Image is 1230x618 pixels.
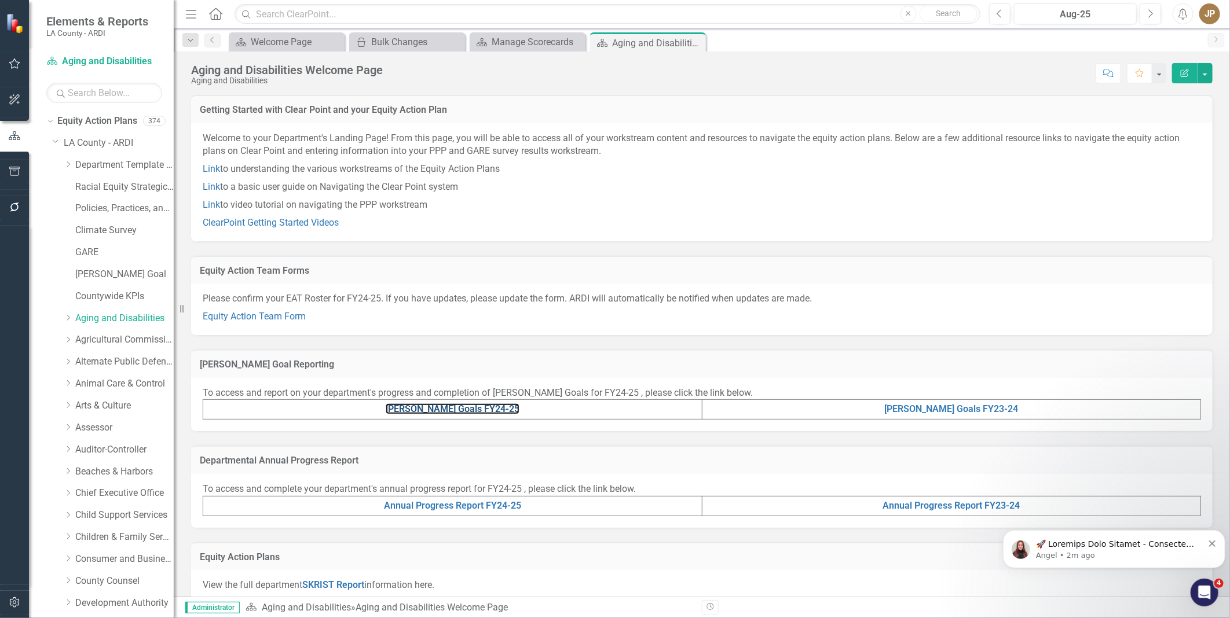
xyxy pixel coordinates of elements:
[200,105,1204,115] h3: Getting Started with Clear Point and your Equity Action Plan
[371,35,462,49] div: Bulk Changes
[998,506,1230,587] iframe: Intercom notifications message
[203,217,339,228] a: ClearPoint Getting Started Videos
[302,579,364,590] a: SKRIST Report
[884,403,1018,414] a: [PERSON_NAME] Goals FY23-24
[75,181,174,194] a: Racial Equity Strategic Plan
[936,9,961,18] span: Search
[75,159,174,172] a: Department Template - ARDI
[75,443,174,457] a: Auditor-Controller
[352,35,462,49] a: Bulk Changes
[232,35,342,49] a: Welcome Page
[200,266,1204,276] h3: Equity Action Team Forms
[75,597,174,610] a: Development Authority
[75,312,174,325] a: Aging and Disabilities
[75,575,174,588] a: County Counsel
[1018,8,1133,21] div: Aug-25
[200,359,1204,370] h3: [PERSON_NAME] Goal Reporting
[191,64,383,76] div: Aging and Disabilities Welcome Page
[38,45,205,55] p: Message from Angel, sent 2m ago
[203,181,220,192] a: Link
[46,55,162,68] a: Aging and Disabilities
[386,403,519,414] a: [PERSON_NAME] Goals FY24-25
[75,268,174,281] a: [PERSON_NAME] Goal
[203,163,220,174] a: Link
[75,509,174,522] a: Child Support Services
[1014,3,1137,24] button: Aug-25
[203,199,220,210] a: Link
[235,4,980,24] input: Search ClearPoint...
[46,83,162,103] input: Search Below...
[203,196,1201,214] p: to video tutorial on navigating the PPP workstream
[492,35,583,49] div: Manage Scorecards
[1214,579,1224,588] span: 4
[203,160,1201,178] p: to understanding the various workstreams of the Equity Action Plans
[203,483,1201,496] p: To access and complete your department's annual progress report for FY24-25 , please click the li...
[356,602,508,613] div: Aging and Disabilities Welcome Page
[262,602,351,613] a: Aging and Disabilities
[251,35,342,49] div: Welcome Page
[185,602,240,613] span: Administrator
[883,500,1020,511] a: Annual Progress Report FY23-24
[211,32,218,41] button: Dismiss notification
[75,553,174,566] a: Consumer and Business Affairs
[75,487,174,500] a: Chief Executive Office
[246,601,693,615] div: »
[143,116,166,126] div: 374
[75,333,174,347] a: Agricultural Commissioner/ Weights & Measures
[75,224,174,237] a: Climate Survey
[473,35,583,49] a: Manage Scorecards
[38,34,203,572] span: 🚀 Loremips Dolo Sitamet - Consecte Adip Elitsed do Eiusm! Te Incid, Utlabor et DolorEmagn'a Enim ...
[75,377,174,391] a: Animal Care & Control
[384,500,521,511] a: Annual Progress Report FY24-25
[203,178,1201,196] p: to a basic user guide on Navigating the Clear Point system
[75,355,174,369] a: Alternate Public Defender
[75,465,174,479] a: Beaches & Harbors
[5,13,27,34] img: ClearPoint Strategy
[75,290,174,303] a: Countywide KPIs
[75,421,174,435] a: Assessor
[200,552,1204,562] h3: Equity Action Plans
[46,28,148,38] small: LA County - ARDI
[191,76,383,85] div: Aging and Disabilities
[75,246,174,259] a: GARE
[920,6,978,22] button: Search
[46,14,148,28] span: Elements & Reports
[57,115,137,128] a: Equity Action Plans
[1191,579,1218,606] iframe: Intercom live chat
[75,531,174,544] a: Children & Family Services
[203,132,1201,161] p: Welcome to your Department's Landing Page! From this page, you will be able to access all of your...
[75,399,174,413] a: Arts & Culture
[75,202,174,215] a: Policies, Practices, and Procedures
[200,455,1204,466] h3: Departmental Annual Progress Report
[203,292,1201,308] p: Please confirm your EAT Roster for FY24-25. If you have updates, please update the form. ARDI wil...
[203,579,1201,594] p: View the full department information here.
[612,36,703,50] div: Aging and Disabilities Welcome Page
[1199,3,1220,24] button: JP
[64,137,174,150] a: LA County - ARDI
[203,387,1201,400] p: To access and report on your department's progress and completion of [PERSON_NAME] Goals for FY24...
[203,311,306,322] a: Equity Action Team Form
